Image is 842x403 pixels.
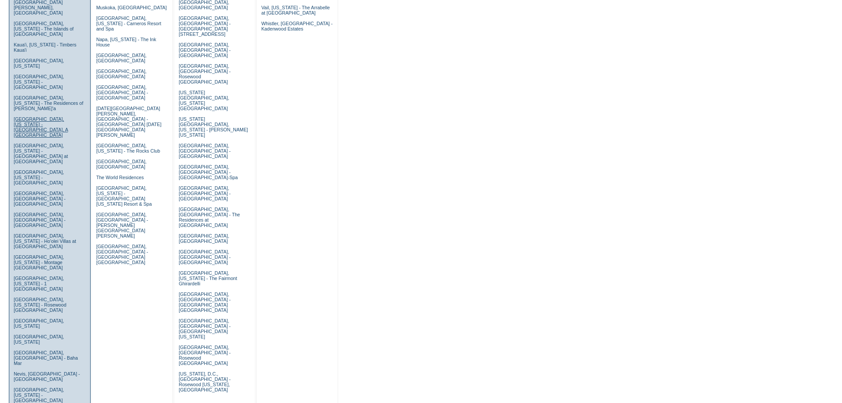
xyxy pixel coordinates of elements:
[96,106,161,138] a: [DATE][GEOGRAPHIC_DATA][PERSON_NAME], [GEOGRAPHIC_DATA] - [GEOGRAPHIC_DATA] [DATE][GEOGRAPHIC_DAT...
[14,350,78,366] a: [GEOGRAPHIC_DATA], [GEOGRAPHIC_DATA] - Baha Mar
[179,164,237,180] a: [GEOGRAPHIC_DATA], [GEOGRAPHIC_DATA] - [GEOGRAPHIC_DATA]-Spa
[179,207,240,228] a: [GEOGRAPHIC_DATA], [GEOGRAPHIC_DATA] - The Residences at [GEOGRAPHIC_DATA]
[96,69,147,79] a: [GEOGRAPHIC_DATA], [GEOGRAPHIC_DATA]
[179,116,248,138] a: [US_STATE][GEOGRAPHIC_DATA], [US_STATE] - [PERSON_NAME] [US_STATE]
[179,42,230,58] a: [GEOGRAPHIC_DATA], [GEOGRAPHIC_DATA] - [GEOGRAPHIC_DATA]
[96,185,152,207] a: [GEOGRAPHIC_DATA], [US_STATE] - [GEOGRAPHIC_DATA] [US_STATE] Resort & Spa
[96,212,148,238] a: [GEOGRAPHIC_DATA], [GEOGRAPHIC_DATA] - [PERSON_NAME][GEOGRAPHIC_DATA][PERSON_NAME]
[179,143,230,159] a: [GEOGRAPHIC_DATA], [GEOGRAPHIC_DATA] - [GEOGRAPHIC_DATA]
[179,292,230,313] a: [GEOGRAPHIC_DATA], [GEOGRAPHIC_DATA] - [GEOGRAPHIC_DATA] [GEOGRAPHIC_DATA]
[14,21,74,37] a: [GEOGRAPHIC_DATA], [US_STATE] - The Islands of [GEOGRAPHIC_DATA]
[14,318,64,329] a: [GEOGRAPHIC_DATA], [US_STATE]
[14,74,64,90] a: [GEOGRAPHIC_DATA], [US_STATE] - [GEOGRAPHIC_DATA]
[14,233,76,249] a: [GEOGRAPHIC_DATA], [US_STATE] - Ho'olei Villas at [GEOGRAPHIC_DATA]
[14,297,66,313] a: [GEOGRAPHIC_DATA], [US_STATE] - Rosewood [GEOGRAPHIC_DATA]
[179,185,230,201] a: [GEOGRAPHIC_DATA], [GEOGRAPHIC_DATA] - [GEOGRAPHIC_DATA]
[179,318,230,339] a: [GEOGRAPHIC_DATA], [GEOGRAPHIC_DATA] - [GEOGRAPHIC_DATA] [US_STATE]
[179,345,230,366] a: [GEOGRAPHIC_DATA], [GEOGRAPHIC_DATA] - Rosewood [GEOGRAPHIC_DATA]
[96,143,160,154] a: [GEOGRAPHIC_DATA], [US_STATE] - The Rocks Club
[96,53,147,63] a: [GEOGRAPHIC_DATA], [GEOGRAPHIC_DATA]
[96,244,148,265] a: [GEOGRAPHIC_DATA], [GEOGRAPHIC_DATA] - [GEOGRAPHIC_DATA] [GEOGRAPHIC_DATA]
[14,191,65,207] a: [GEOGRAPHIC_DATA], [GEOGRAPHIC_DATA] - [GEOGRAPHIC_DATA]
[179,371,230,392] a: [US_STATE], D.C., [GEOGRAPHIC_DATA] - Rosewood [US_STATE], [GEOGRAPHIC_DATA]
[179,90,229,111] a: [US_STATE][GEOGRAPHIC_DATA], [US_STATE][GEOGRAPHIC_DATA]
[14,116,68,138] a: [GEOGRAPHIC_DATA], [US_STATE] - [GEOGRAPHIC_DATA], A [GEOGRAPHIC_DATA]
[14,254,64,270] a: [GEOGRAPHIC_DATA], [US_STATE] - Montage [GEOGRAPHIC_DATA]
[179,233,229,244] a: [GEOGRAPHIC_DATA], [GEOGRAPHIC_DATA]
[179,249,230,265] a: [GEOGRAPHIC_DATA], [GEOGRAPHIC_DATA] - [GEOGRAPHIC_DATA]
[14,334,64,345] a: [GEOGRAPHIC_DATA], [US_STATE]
[96,15,161,31] a: [GEOGRAPHIC_DATA], [US_STATE] - Carneros Resort and Spa
[14,276,64,292] a: [GEOGRAPHIC_DATA], [US_STATE] - 1 [GEOGRAPHIC_DATA]
[261,21,332,31] a: Whistler, [GEOGRAPHIC_DATA] - Kadenwood Estates
[14,169,64,185] a: [GEOGRAPHIC_DATA], [US_STATE] - [GEOGRAPHIC_DATA]
[96,37,156,47] a: Napa, [US_STATE] - The Ink House
[261,5,330,15] a: Vail, [US_STATE] - The Arrabelle at [GEOGRAPHIC_DATA]
[14,371,80,382] a: Nevis, [GEOGRAPHIC_DATA] - [GEOGRAPHIC_DATA]
[96,159,147,169] a: [GEOGRAPHIC_DATA], [GEOGRAPHIC_DATA]
[14,143,68,164] a: [GEOGRAPHIC_DATA], [US_STATE] - [GEOGRAPHIC_DATA] at [GEOGRAPHIC_DATA]
[14,42,76,53] a: Kaua'i, [US_STATE] - Timbers Kaua'i
[14,387,64,403] a: [GEOGRAPHIC_DATA], [US_STATE] - [GEOGRAPHIC_DATA]
[14,212,65,228] a: [GEOGRAPHIC_DATA], [GEOGRAPHIC_DATA] - [GEOGRAPHIC_DATA]
[14,95,84,111] a: [GEOGRAPHIC_DATA], [US_STATE] - The Residences of [PERSON_NAME]'a
[179,270,237,286] a: [GEOGRAPHIC_DATA], [US_STATE] - The Fairmont Ghirardelli
[96,5,167,10] a: Muskoka, [GEOGRAPHIC_DATA]
[179,63,230,84] a: [GEOGRAPHIC_DATA], [GEOGRAPHIC_DATA] - Rosewood [GEOGRAPHIC_DATA]
[179,15,230,37] a: [GEOGRAPHIC_DATA], [GEOGRAPHIC_DATA] - [GEOGRAPHIC_DATA][STREET_ADDRESS]
[96,84,148,100] a: [GEOGRAPHIC_DATA], [GEOGRAPHIC_DATA] - [GEOGRAPHIC_DATA]
[96,175,144,180] a: The World Residences
[14,58,64,69] a: [GEOGRAPHIC_DATA], [US_STATE]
